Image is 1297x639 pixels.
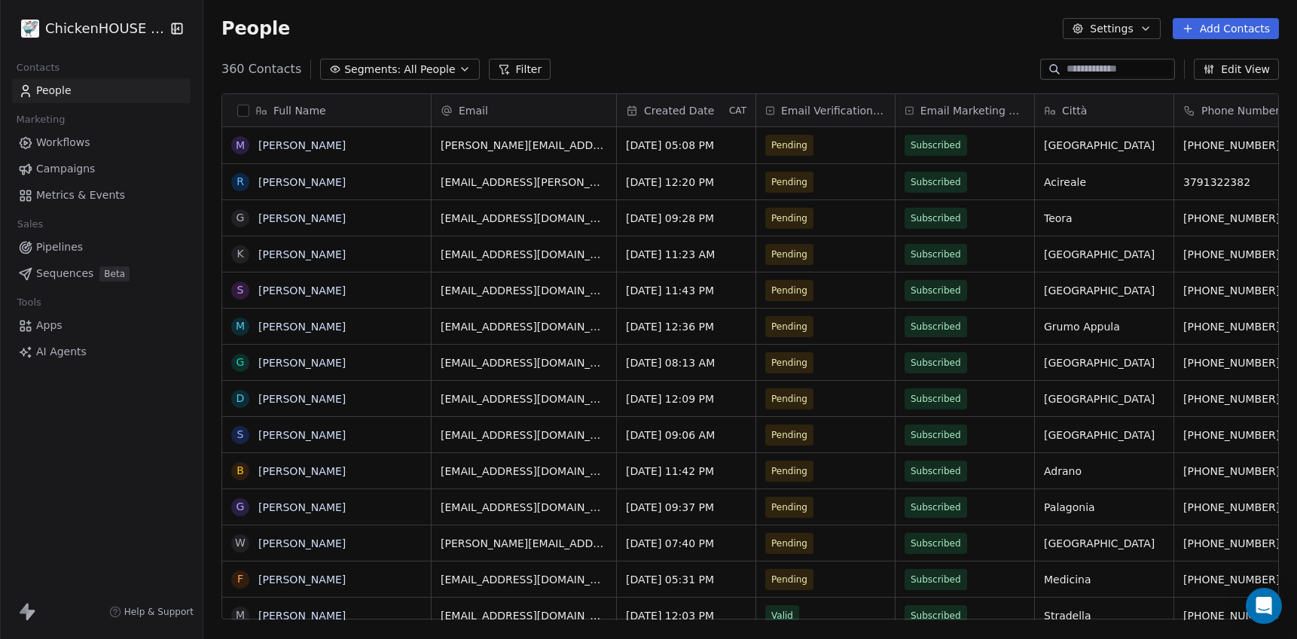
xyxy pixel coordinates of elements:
a: [PERSON_NAME] [258,574,346,586]
div: grid [222,127,432,620]
span: [GEOGRAPHIC_DATA] [1044,391,1164,406]
span: [EMAIL_ADDRESS][DOMAIN_NAME] [441,355,607,370]
span: Subscribed [911,608,961,623]
span: [GEOGRAPHIC_DATA] [1044,428,1164,443]
button: Filter [489,59,551,80]
span: Pending [771,138,807,153]
span: Created Date [644,103,714,118]
a: [PERSON_NAME] [258,248,346,260]
a: [PERSON_NAME] [258,393,346,405]
span: People [221,17,290,40]
span: Full Name [273,103,326,118]
span: Subscribed [911,211,961,226]
div: v 4.0.25 [42,24,74,36]
span: Segments: [344,62,401,78]
span: Subscribed [911,247,961,262]
img: tab_keywords_by_traffic_grey.svg [151,87,163,99]
span: Subscribed [911,464,961,479]
img: tab_domain_overview_orange.svg [63,87,75,99]
span: Subscribed [911,175,961,190]
span: [EMAIL_ADDRESS][DOMAIN_NAME] [441,283,607,298]
span: [DATE] 09:06 AM [626,428,746,443]
a: [PERSON_NAME] [258,537,346,549]
a: [PERSON_NAME] [258,465,346,477]
span: Metrics & Events [36,187,125,203]
span: Palagonia [1044,500,1164,515]
span: Subscribed [911,391,961,406]
span: Pending [771,355,807,370]
div: Created DateCAT [617,94,755,126]
button: Edit View [1194,59,1279,80]
span: Tools [11,291,47,314]
span: [EMAIL_ADDRESS][DOMAIN_NAME] [441,572,607,587]
span: Valid [771,608,793,623]
a: [PERSON_NAME] [258,501,346,513]
span: Acireale [1044,175,1164,190]
a: Metrics & Events [12,183,191,208]
span: [DATE] 12:20 PM [626,175,746,190]
span: [GEOGRAPHIC_DATA] [1044,247,1164,262]
div: Email [432,94,616,126]
img: logo_orange.svg [24,24,36,36]
span: [DATE] 12:03 PM [626,608,746,623]
button: ChickenHOUSE snc [18,16,160,41]
span: Contacts [10,56,66,79]
span: [EMAIL_ADDRESS][DOMAIN_NAME] [441,391,607,406]
span: [GEOGRAPHIC_DATA] [1044,536,1164,551]
span: [EMAIL_ADDRESS][DOMAIN_NAME] [441,608,607,623]
span: Email Marketing Consent [920,103,1025,118]
a: SequencesBeta [12,261,191,286]
a: People [12,78,191,103]
div: F [237,571,243,587]
span: Subscribed [911,283,961,298]
a: [PERSON_NAME] [258,176,346,188]
span: Marketing [10,108,72,131]
span: People [36,83,72,99]
span: Campaigns [36,161,95,177]
img: website_grey.svg [24,39,36,51]
a: Apps [12,313,191,338]
span: Email [459,103,488,118]
div: Dominio [79,89,115,99]
span: Adrano [1044,464,1164,479]
a: [PERSON_NAME] [258,285,346,297]
div: M [236,138,245,154]
div: D [237,391,245,406]
span: [PERSON_NAME][EMAIL_ADDRESS][DOMAIN_NAME] [441,138,607,153]
span: Pending [771,211,807,226]
span: Pending [771,319,807,334]
a: [PERSON_NAME] [258,212,346,224]
span: [EMAIL_ADDRESS][DOMAIN_NAME] [441,428,607,443]
span: Stradella [1044,608,1164,623]
span: Teora [1044,211,1164,226]
img: 4.jpg [21,20,39,38]
span: [EMAIL_ADDRESS][DOMAIN_NAME] [441,211,607,226]
span: Sales [11,213,50,236]
div: B [237,463,244,479]
a: [PERSON_NAME] [258,321,346,333]
span: [GEOGRAPHIC_DATA] [1044,138,1164,153]
span: Beta [99,266,130,281]
span: Pending [771,247,807,262]
span: Email Verification Status [781,103,886,118]
span: [EMAIL_ADDRESS][DOMAIN_NAME] [441,247,607,262]
div: G [237,499,245,515]
span: Subscribed [911,500,961,515]
div: S [237,427,244,443]
span: [EMAIL_ADDRESS][DOMAIN_NAME] [441,500,607,515]
div: R [237,174,244,190]
span: Subscribed [911,428,961,443]
span: Pending [771,536,807,551]
div: Email Marketing Consent [896,94,1034,126]
span: Subscribed [911,536,961,551]
span: [GEOGRAPHIC_DATA] [1044,283,1164,298]
div: Open Intercom Messenger [1246,588,1282,624]
span: Sequences [36,266,93,281]
span: Subscribed [911,355,961,370]
span: Pending [771,572,807,587]
span: All People [404,62,455,78]
div: M [236,318,245,334]
span: [DATE] 09:37 PM [626,500,746,515]
span: [DATE] 12:36 PM [626,319,746,334]
div: Keyword (traffico) [168,89,250,99]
